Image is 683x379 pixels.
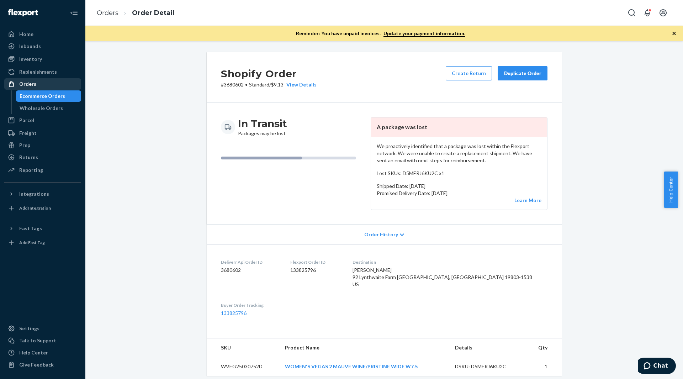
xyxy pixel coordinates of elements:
div: Home [19,31,33,38]
div: Duplicate Order [504,70,541,77]
h2: Shopify Order [221,66,317,81]
div: Give Feedback [19,361,54,368]
span: Order History [364,231,398,238]
div: Settings [19,325,39,332]
a: Order Detail [132,9,174,17]
iframe: Opens a widget where you can chat to one of our agents [638,358,676,375]
button: Integrations [4,188,81,200]
div: Inbounds [19,43,41,50]
span: [PERSON_NAME] 92 Lynthwaite Farm [GEOGRAPHIC_DATA], [GEOGRAPHIC_DATA] 19803-1538 US [353,267,532,287]
button: Talk to Support [4,335,81,346]
th: SKU [207,338,279,357]
div: Orders [19,80,36,88]
span: • [245,81,248,88]
a: Parcel [4,115,81,126]
div: Add Integration [19,205,51,211]
button: Help Center [664,172,678,208]
p: # 3680602 / $9.13 [221,81,317,88]
header: A package was lost [371,117,547,137]
div: Integrations [19,190,49,198]
button: Fast Tags [4,223,81,234]
a: Inventory [4,53,81,65]
a: Ecommerce Orders [16,90,81,102]
a: Returns [4,152,81,163]
a: Home [4,28,81,40]
dd: 133825796 [290,267,341,274]
a: Orders [4,78,81,90]
dt: Buyer Order Tracking [221,302,279,308]
button: Open account menu [656,6,670,20]
button: Close Navigation [67,6,81,20]
button: Duplicate Order [498,66,547,80]
a: Replenishments [4,66,81,78]
th: Qty [527,338,562,357]
dt: Destination [353,259,547,265]
button: Open notifications [640,6,655,20]
div: Talk to Support [19,337,56,344]
p: Shipped Date: [DATE] [377,183,541,190]
td: WVEG25030752D [207,357,279,376]
p: Lost SKUs: D5MERJ6KU2C x1 [377,170,541,177]
a: Orders [97,9,118,17]
div: DSKU: D5MERJ6KU2C [455,363,522,370]
p: We proactively identified that a package was lost within the Flexport network. We were unable to ... [377,143,541,164]
a: Prep [4,140,81,151]
a: Freight [4,127,81,139]
div: Replenishments [19,68,57,75]
img: Flexport logo [8,9,38,16]
a: Settings [4,323,81,334]
div: Reporting [19,167,43,174]
a: Update your payment information. [383,30,465,37]
div: Returns [19,154,38,161]
a: Reporting [4,164,81,176]
div: Freight [19,130,37,137]
dt: Deliverr Api Order ID [221,259,279,265]
div: Fast Tags [19,225,42,232]
h3: In Transit [238,117,287,130]
button: Give Feedback [4,359,81,370]
div: Inventory [19,56,42,63]
th: Details [449,338,528,357]
a: Add Integration [4,202,81,214]
ol: breadcrumbs [91,2,180,23]
a: Wholesale Orders [16,102,81,114]
div: Packages may be lost [238,117,287,137]
div: Help Center [19,349,48,356]
button: Create Return [446,66,492,80]
span: Standard [249,81,269,88]
button: Open Search Box [625,6,639,20]
a: Help Center [4,347,81,358]
button: View Details [284,81,317,88]
td: 1 [527,357,562,376]
div: Parcel [19,117,34,124]
a: WOMEN'S VEGAS 2 MAUVE WINE/PRISTINE WIDE W7.5 [285,363,418,369]
p: Reminder: You have unpaid invoices. [296,30,465,37]
div: Ecommerce Orders [20,93,65,100]
a: Learn More [514,197,541,203]
p: Promised Delivery Date: [DATE] [377,190,541,197]
a: 133825796 [221,310,247,316]
a: Add Fast Tag [4,237,81,248]
div: Prep [19,142,30,149]
th: Product Name [279,338,449,357]
div: Add Fast Tag [19,239,45,246]
div: Wholesale Orders [20,105,63,112]
dd: 3680602 [221,267,279,274]
dt: Flexport Order ID [290,259,341,265]
a: Inbounds [4,41,81,52]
